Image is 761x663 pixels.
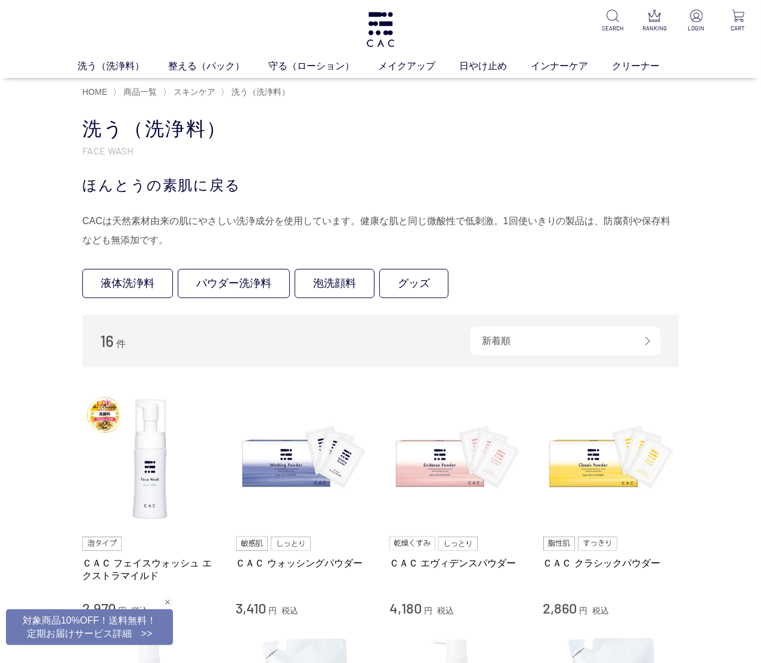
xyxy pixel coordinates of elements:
a: パウダー洗浄料 [178,269,290,298]
p: SEARCH [599,24,626,33]
li: 〉 [221,86,293,98]
a: RANKING [641,10,668,33]
a: クリーナー [612,59,683,73]
span: スキンケア [174,87,215,97]
a: メイクアップ [378,59,459,73]
span: 円 [268,606,277,615]
img: logo [365,12,396,47]
div: ほんとうの素肌に戻る [82,175,679,196]
span: 2,970 [82,599,116,616]
a: 商品一覧 [121,87,157,97]
img: しっとり [271,537,310,551]
span: 4,180 [389,599,422,616]
span: 件 [116,339,126,349]
img: ＣＡＣ エヴィデンスパウダー [389,391,525,527]
h1: 洗う（洗浄料） [82,116,679,142]
span: 円 [579,606,587,615]
span: 税込 [281,606,298,615]
img: ＣＡＣ フェイスウォッシュ エクストラマイルド [82,391,218,527]
span: 税込 [437,606,454,615]
span: 商品一覧 [123,87,157,97]
a: 液体洗浄料 [82,269,173,298]
img: ＣＡＣ クラシックパウダー [543,391,679,527]
span: 税込 [131,606,148,615]
a: 守る（ローション） [268,59,378,73]
div: CACは天然素材由来の肌にやさしい洗浄成分を使用しています。健康な肌と同じ微酸性で低刺激。1回使いきりの製品は、防腐剤や保存料なども無添加です。 [82,212,679,250]
a: 整える（パック） [168,59,268,73]
a: 洗う（洗浄料） [78,59,168,73]
a: SEARCH [599,10,626,33]
span: 16 [100,331,114,350]
a: ＣＡＣ クラシックパウダー [543,557,679,569]
li: 〉 [163,86,218,98]
img: しっとり [438,537,478,551]
a: ＣＡＣ フェイスウォッシュ エクストラマイルド [82,557,218,583]
div: 新着順 [470,327,661,355]
p: FACE WASH [82,144,679,157]
img: 敏感肌 [236,537,268,551]
a: インナーケア [531,59,612,73]
span: 2,860 [543,599,577,616]
span: 円 [424,606,432,615]
a: ＣＡＣ エヴィデンスパウダー [389,557,525,569]
span: 円 [118,606,126,615]
a: グッズ [379,269,448,298]
img: 泡タイプ [82,537,122,551]
a: 泡洗顔料 [295,269,375,298]
a: スキンケア [171,87,215,97]
p: CART [725,24,751,33]
a: LOGIN [683,10,710,33]
span: 3,410 [236,599,267,616]
a: HOME [82,87,107,97]
p: LOGIN [683,24,710,33]
span: 税込 [592,606,609,615]
li: 〉 [113,86,160,98]
a: 日やけ止め [459,59,531,73]
img: 乾燥くすみ [389,537,435,551]
a: 洗う（洗浄料） [229,87,290,97]
img: すっきり [578,537,617,551]
img: ＣＡＣ ウォッシングパウダー [236,391,372,527]
span: 洗う（洗浄料） [231,87,290,97]
img: 脂性肌 [543,537,575,551]
p: RANKING [641,24,668,33]
a: CART [725,10,751,33]
a: ＣＡＣ ウォッシングパウダー [236,557,372,569]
